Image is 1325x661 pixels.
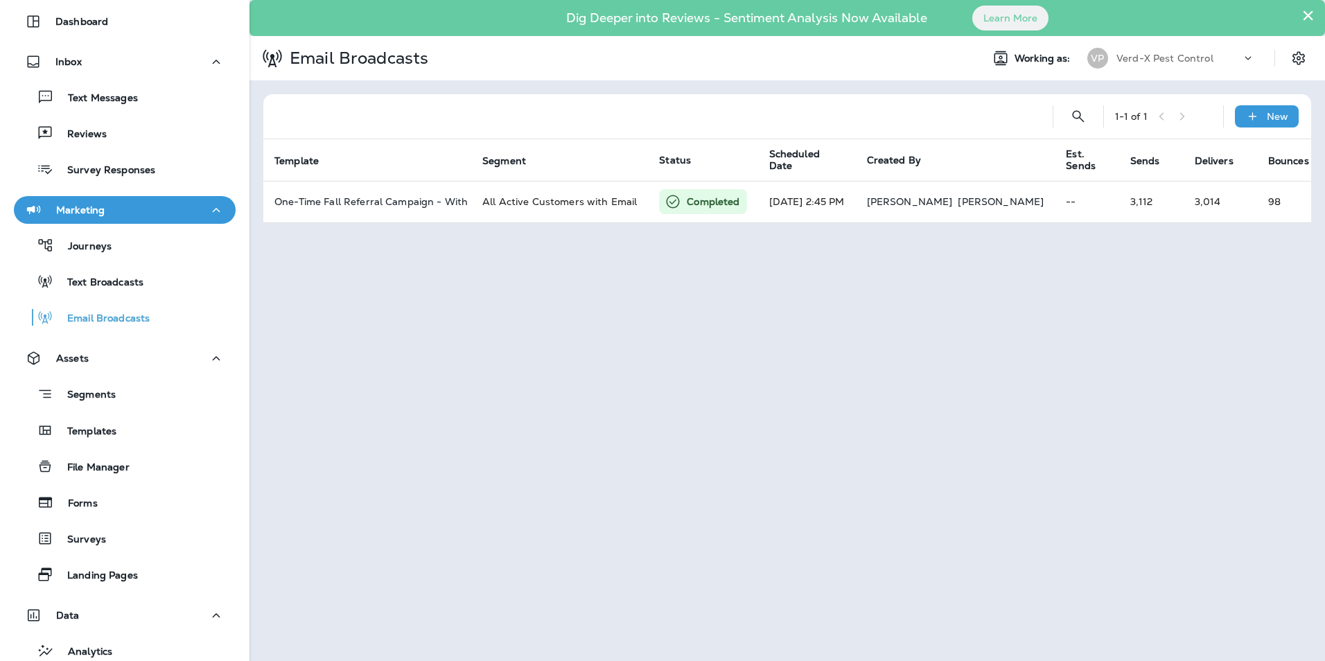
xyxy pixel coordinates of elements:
button: Landing Pages [14,560,236,589]
p: Survey Responses [53,164,155,177]
span: Bounces [1268,155,1309,167]
p: Segments [53,389,116,403]
button: Marketing [14,196,236,224]
span: Status [659,154,691,166]
span: Scheduled Date [769,148,850,172]
td: 3,112 [1119,181,1184,222]
p: Completed [687,195,739,209]
div: VP [1087,48,1108,69]
span: Sends [1130,155,1160,167]
span: Scheduled Date [769,148,832,172]
p: Data [56,610,80,621]
button: Search Email Broadcasts [1064,103,1092,130]
button: Close [1301,4,1315,26]
span: Delivers [1195,155,1252,167]
span: Template [274,155,337,167]
p: [PERSON_NAME] [958,196,1044,207]
p: Dig Deeper into Reviews - Sentiment Analysis Now Available [526,16,967,20]
p: One-Time Fall Referral Campaign - With Gif [274,196,460,207]
button: Segments [14,379,236,409]
p: Templates [53,425,116,439]
button: Inbox [14,48,236,76]
button: Survey Responses [14,155,236,184]
p: Journeys [54,240,112,254]
p: [PERSON_NAME] [867,196,953,207]
p: Verd-X Pest Control [1116,53,1213,64]
button: Assets [14,344,236,372]
span: Created By [867,154,921,166]
p: New [1267,111,1288,122]
button: Text Broadcasts [14,267,236,296]
p: Email Broadcasts [53,312,150,326]
p: Dashboard [55,16,108,27]
td: 3,014 [1184,181,1257,222]
p: File Manager [53,461,130,475]
button: Forms [14,488,236,517]
p: Text Broadcasts [53,276,143,290]
button: Journeys [14,231,236,260]
span: Est. Sends [1066,148,1114,172]
span: Sends [1130,155,1178,167]
button: Templates [14,416,236,445]
button: Text Messages [14,82,236,112]
button: File Manager [14,452,236,481]
span: All Active Customers with Email [482,195,637,208]
p: Analytics [54,646,112,659]
p: Email Broadcasts [284,48,428,69]
span: Template [274,155,319,167]
span: Delivers [1195,155,1234,167]
span: Est. Sends [1066,148,1096,172]
span: Segment [482,155,544,167]
button: Surveys [14,524,236,553]
p: Landing Pages [53,570,138,583]
p: Inbox [55,56,82,67]
p: Text Messages [54,92,138,105]
span: Segment [482,155,526,167]
button: Settings [1286,46,1311,71]
p: Forms [54,497,98,511]
td: -- [1055,181,1119,222]
button: Learn More [972,6,1048,30]
td: [DATE] 2:45 PM [758,181,856,222]
span: Working as: [1015,53,1073,64]
p: Marketing [56,204,105,215]
p: Reviews [53,128,107,141]
div: 1 - 1 of 1 [1115,111,1148,122]
button: Reviews [14,118,236,148]
p: Assets [56,353,89,364]
button: Email Broadcasts [14,303,236,332]
button: Data [14,601,236,629]
button: Dashboard [14,8,236,35]
p: Surveys [53,534,106,547]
